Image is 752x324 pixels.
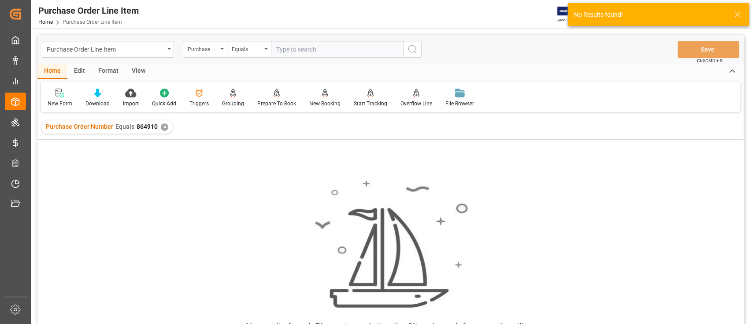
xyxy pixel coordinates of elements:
span: Ctrl/CMD + S [697,57,722,64]
button: open menu [42,41,174,58]
div: ✕ [161,123,168,131]
span: Equals [115,123,134,130]
img: Exertis%20JAM%20-%20Email%20Logo.jpg_1722504956.jpg [557,7,588,22]
div: Format [92,64,125,79]
div: Edit [67,64,92,79]
a: Home [38,19,53,25]
div: Import [123,100,139,108]
span: 864910 [137,123,158,130]
button: open menu [227,41,271,58]
button: search button [403,41,422,58]
div: New Form [48,100,72,108]
div: Start Tracking [354,100,387,108]
div: Grouping [222,100,244,108]
div: File Browser [445,100,474,108]
button: Save [678,41,739,58]
div: Overflow Line [400,100,432,108]
div: New Booking [309,100,341,108]
input: Type to search [271,41,403,58]
div: Purchase Order Number [188,43,218,53]
span: Purchase Order Number [46,123,113,130]
img: smooth_sailing.jpeg [314,179,468,309]
div: Prepare To Book [257,100,296,108]
div: Purchase Order Line Item [38,4,139,17]
div: Purchase Order Line Item [47,43,164,54]
div: Equals [232,43,262,53]
div: Home [37,64,67,79]
div: View [125,64,152,79]
div: Download [85,100,110,108]
button: open menu [183,41,227,58]
div: No Results found! [574,10,726,19]
div: Triggers [189,100,209,108]
div: Quick Add [152,100,176,108]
